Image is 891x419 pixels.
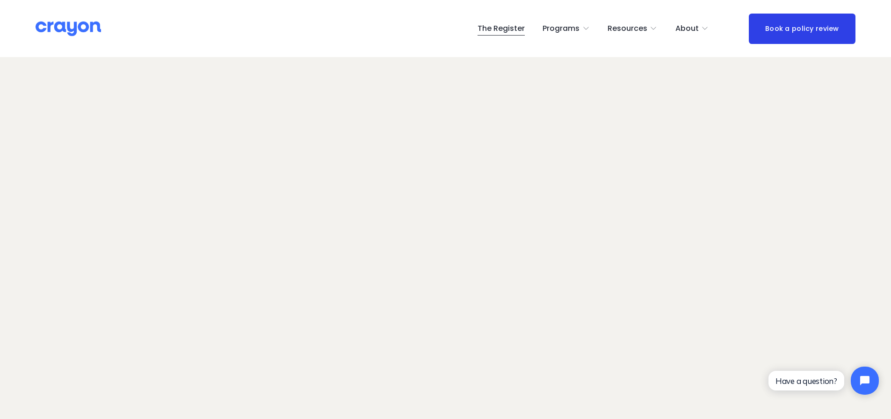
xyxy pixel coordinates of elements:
[675,21,709,36] a: folder dropdown
[478,21,525,36] a: The Register
[761,359,887,403] iframe: Tidio Chat
[749,14,855,44] a: Book a policy review
[608,21,658,36] a: folder dropdown
[675,22,699,36] span: About
[36,21,101,37] img: Crayon
[608,22,647,36] span: Resources
[543,22,580,36] span: Programs
[543,21,590,36] a: folder dropdown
